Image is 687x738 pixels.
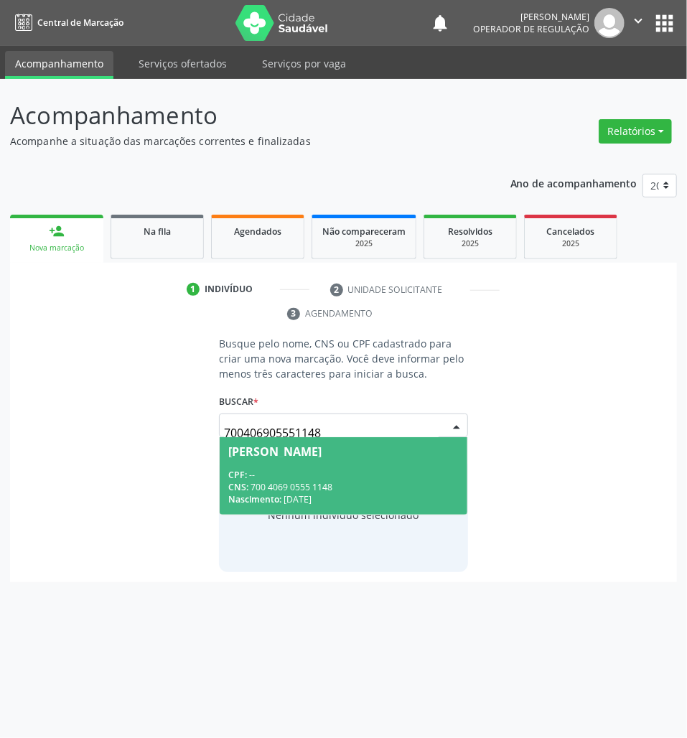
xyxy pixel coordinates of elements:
span: Resolvidos [448,225,492,238]
a: Central de Marcação [10,11,123,34]
label: Buscar [219,391,258,414]
a: Serviços por vaga [252,51,356,76]
p: Acompanhe a situação das marcações correntes e finalizadas [10,134,477,149]
span: Agendados [234,225,281,238]
div: [PERSON_NAME] [228,446,322,457]
span: Nascimento: [228,493,281,505]
img: img [594,8,625,38]
a: Serviços ofertados [128,51,237,76]
span: Operador de regulação [473,23,589,35]
span: Não compareceram [322,225,406,238]
p: Acompanhamento [10,98,477,134]
div: 2025 [535,238,607,249]
div: 2025 [322,238,406,249]
div: -- [228,469,459,481]
button: apps [652,11,677,36]
p: Ano de acompanhamento [510,174,637,192]
button:  [625,8,652,38]
div: [DATE] [228,493,459,505]
div: 1 [187,283,200,296]
span: CPF: [228,469,247,481]
div: 700 4069 0555 1148 [228,481,459,493]
span: Cancelados [547,225,595,238]
button: notifications [430,13,450,33]
div: 2025 [434,238,506,249]
a: Acompanhamento [5,51,113,79]
button: Relatórios [599,119,672,144]
div: person_add [49,223,65,239]
span: CNS: [228,481,248,493]
input: Busque por nome, CNS ou CPF [224,419,439,447]
div: Nova marcação [20,243,93,253]
div: Indivíduo [205,283,253,296]
div: [PERSON_NAME] [473,11,589,23]
p: Busque pelo nome, CNS ou CPF cadastrado para criar uma nova marcação. Você deve informar pelo men... [219,336,468,381]
span: Central de Marcação [37,17,123,29]
span: Na fila [144,225,171,238]
i:  [630,13,646,29]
